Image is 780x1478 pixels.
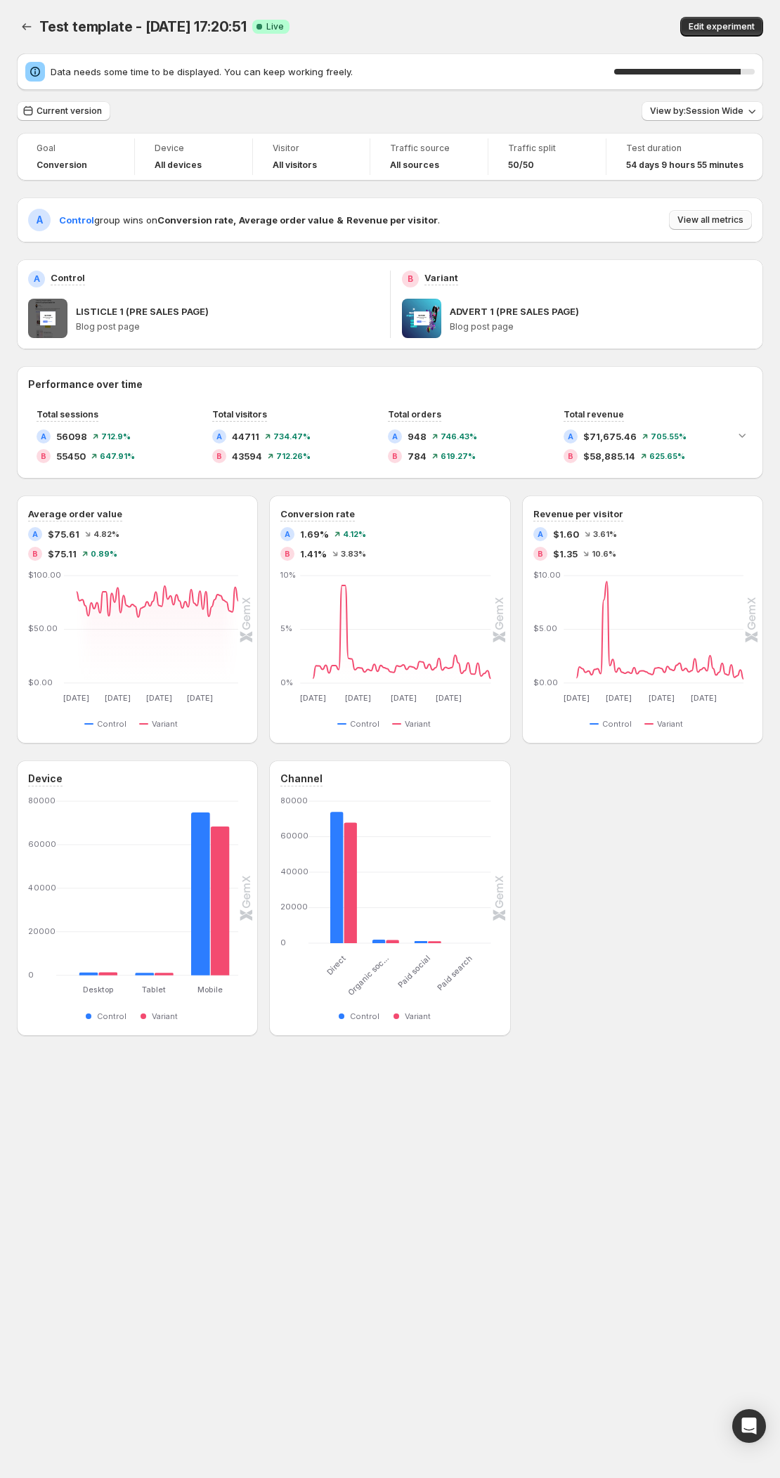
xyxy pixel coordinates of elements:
button: Variant [392,715,436,732]
text: Mobile [197,985,223,995]
button: Control [337,1008,385,1025]
span: Test duration [626,143,743,154]
span: 50/50 [508,160,534,171]
rect: Variant 1064 [428,907,441,943]
span: Variant [405,718,431,730]
span: Total orders [388,409,441,420]
text: [DATE] [606,693,632,703]
rect: Variant 1387 [98,939,117,975]
span: Variant [405,1011,431,1022]
a: Traffic split50/50 [508,141,586,172]
rect: Control 1983 [372,906,386,943]
span: Traffic split [508,143,586,154]
span: Total visitors [212,409,267,420]
span: 3.61 % [593,530,617,538]
span: 647.91 % [100,452,135,460]
button: View by:Session Wide [642,101,763,121]
p: Control [51,271,85,285]
img: LISTICLE 1 (PRE SALES PAGE) [28,299,67,338]
rect: Control 18 [457,909,470,943]
button: Variant [644,715,689,732]
h2: A [37,213,43,227]
text: [DATE] [346,693,372,703]
span: 734.47 % [273,432,311,441]
h3: Average order value [28,507,122,521]
span: 712.26 % [276,452,311,460]
span: $1.35 [553,547,578,561]
span: $1.60 [553,527,579,541]
span: $75.11 [48,547,77,561]
h2: A [32,530,38,538]
span: 10.6 % [592,550,616,558]
span: 4.12 % [343,530,366,538]
span: 54 days 9 hours 55 minutes [626,160,743,171]
text: 40000 [28,883,56,893]
h2: A [392,432,398,441]
button: View all metrics [669,210,752,230]
text: $0.00 [28,678,53,687]
span: 705.55 % [651,432,687,441]
span: Current version [37,105,102,117]
text: 60000 [280,831,308,841]
strong: , [233,214,236,226]
p: Blog post page [450,321,753,332]
text: Paid social [396,953,433,990]
span: 3.83 % [341,550,366,558]
button: Variant [392,1008,436,1025]
span: Conversion [37,160,87,171]
span: Control [59,214,94,226]
span: Variant [657,718,683,730]
span: Control [97,718,126,730]
h2: B [216,452,222,460]
span: 625.65 % [649,452,685,460]
g: Mobile: Control 74858,Variant 68403 [183,801,239,975]
a: Test duration54 days 9 hours 55 minutes [626,141,743,172]
h2: B [538,550,543,558]
rect: Control 1236 [79,939,98,975]
text: [DATE] [391,693,417,703]
h2: A [538,530,543,538]
g: Paid search: Control 18,Variant 15 [449,801,491,943]
button: Variant [139,1008,183,1025]
button: Current version [17,101,110,121]
text: 80000 [28,796,56,805]
g: Paid social: Control 1181,Variant 1064 [407,801,449,943]
span: 55450 [56,449,86,463]
text: [DATE] [649,693,675,703]
span: Variant [152,1011,178,1022]
text: $10.00 [533,570,561,580]
text: Paid search [435,953,474,992]
span: 4.82 % [93,530,119,538]
h2: B [41,452,46,460]
text: 20000 [28,926,56,936]
h2: B [408,273,413,285]
button: Back [17,17,37,37]
text: [DATE] [300,693,326,703]
h2: A [285,530,290,538]
button: Edit experiment [680,17,763,37]
span: 784 [408,449,427,463]
span: 746.43 % [441,432,477,441]
h2: A [568,432,573,441]
p: Blog post page [76,321,379,332]
text: 5% [280,623,292,633]
rect: Variant 15 [470,909,483,943]
span: 56098 [56,429,87,443]
span: Device [155,143,233,154]
text: Organic soc… [346,953,390,997]
rect: Variant 68403 [210,801,229,975]
span: 1.41% [300,547,327,561]
span: $58,885.14 [583,449,635,463]
span: Data needs some time to be displayed. You can keep working freely. [51,65,614,79]
span: Control [350,1011,379,1022]
rect: Variant 1077 [155,940,174,975]
span: Goal [37,143,115,154]
span: Edit experiment [689,21,755,32]
a: GoalConversion [37,141,115,172]
span: 948 [408,429,427,443]
rect: Control 74002 [330,801,344,943]
h4: All devices [155,160,202,171]
span: Test template - [DATE] 17:20:51 [39,18,247,35]
span: Total revenue [564,409,624,420]
g: Direct: Control 74002,Variant 67965 [323,801,365,943]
